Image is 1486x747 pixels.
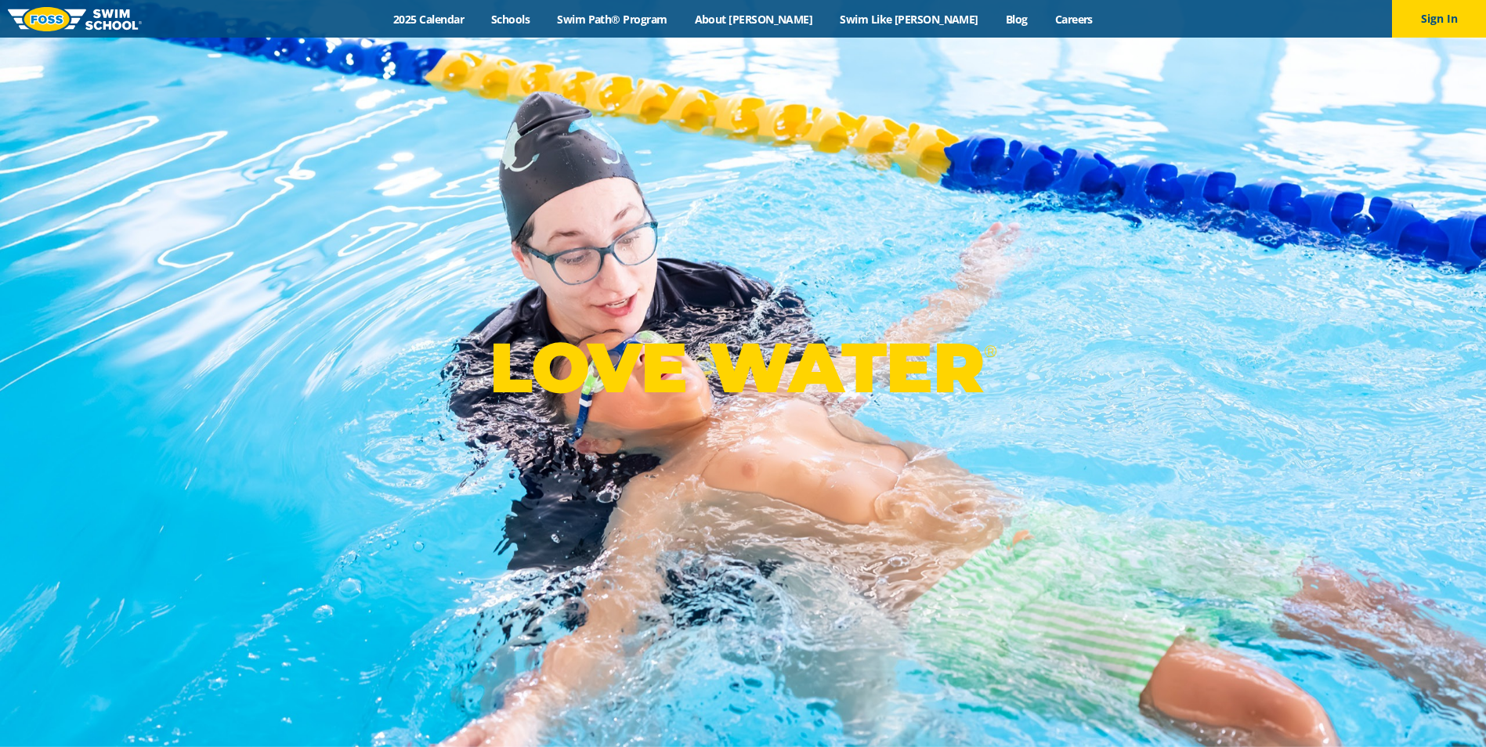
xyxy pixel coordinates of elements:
img: FOSS Swim School Logo [8,7,142,31]
a: Careers [1041,12,1106,27]
a: About [PERSON_NAME] [681,12,826,27]
a: Schools [478,12,544,27]
a: Swim Like [PERSON_NAME] [826,12,992,27]
a: 2025 Calendar [380,12,478,27]
p: LOVE WATER [490,326,996,410]
sup: ® [984,341,996,361]
a: Swim Path® Program [544,12,681,27]
a: Blog [992,12,1041,27]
